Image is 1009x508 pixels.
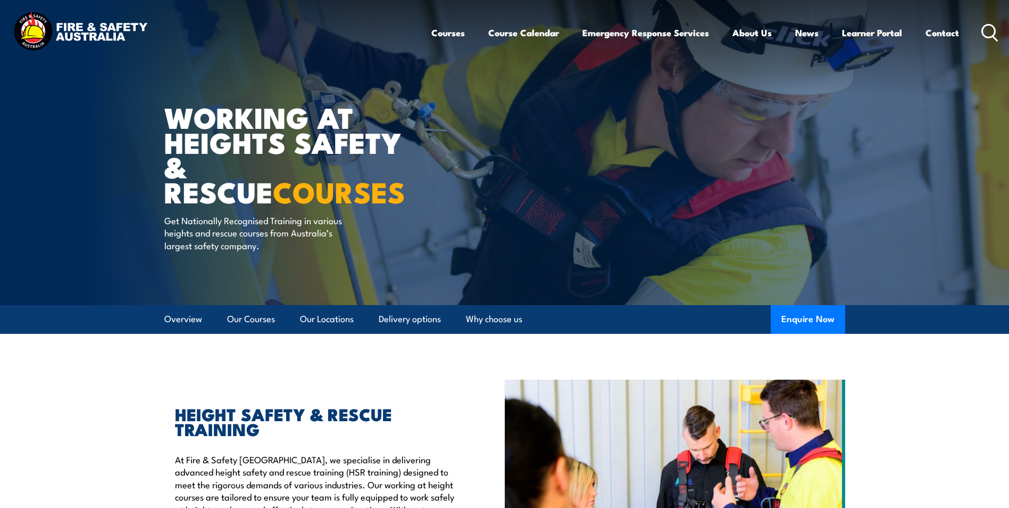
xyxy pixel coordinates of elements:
[300,305,354,333] a: Our Locations
[488,19,559,47] a: Course Calendar
[379,305,441,333] a: Delivery options
[842,19,902,47] a: Learner Portal
[795,19,819,47] a: News
[431,19,465,47] a: Courses
[164,305,202,333] a: Overview
[164,214,358,251] p: Get Nationally Recognised Training in various heights and rescue courses from Australia’s largest...
[732,19,772,47] a: About Us
[925,19,959,47] a: Contact
[771,305,845,334] button: Enquire Now
[227,305,275,333] a: Our Courses
[164,104,427,204] h1: WORKING AT HEIGHTS SAFETY & RESCUE
[582,19,709,47] a: Emergency Response Services
[466,305,522,333] a: Why choose us
[175,406,456,436] h2: HEIGHT SAFETY & RESCUE TRAINING
[273,169,405,213] strong: COURSES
